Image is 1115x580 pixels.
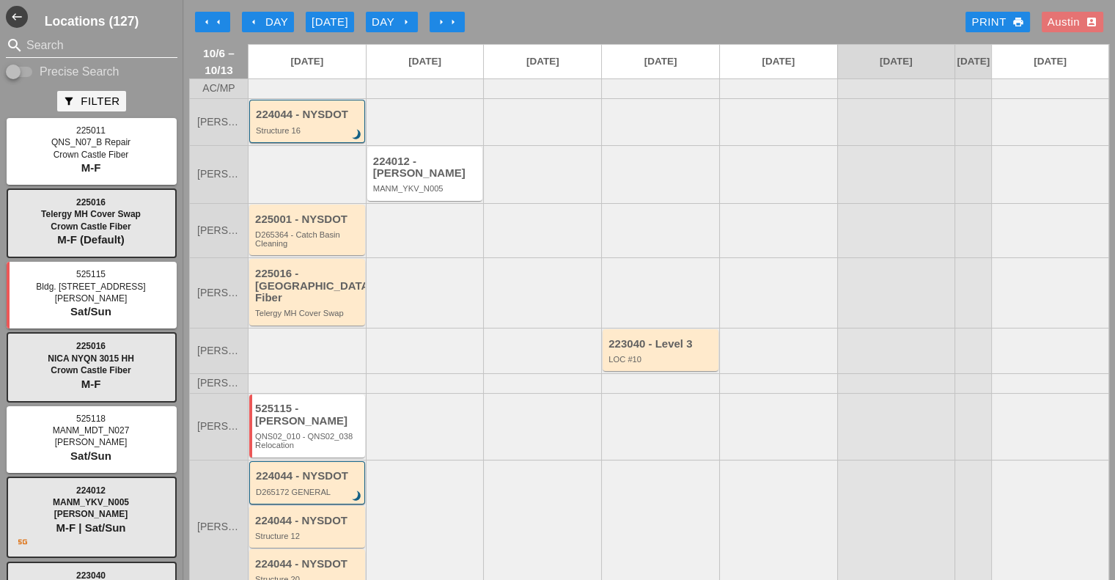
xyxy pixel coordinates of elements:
div: Structure 16 [256,126,361,135]
i: arrow_right [400,16,412,28]
label: Precise Search [40,65,119,79]
div: 225001 - NYSDOT [255,213,361,226]
a: [DATE] [249,45,366,78]
span: [PERSON_NAME] [197,345,240,356]
span: 10/6 – 10/13 [197,45,240,78]
div: 224044 - NYSDOT [255,515,361,527]
a: [DATE] [602,45,719,78]
span: 225016 [76,341,106,351]
a: Print [965,12,1029,32]
span: M-F | Sat/Sun [56,521,125,534]
button: Move Back 1 Week [195,12,230,32]
span: [PERSON_NAME] [197,225,240,236]
i: arrow_left [248,16,260,28]
span: [PERSON_NAME] [55,293,128,304]
span: M-F (Default) [57,233,125,246]
span: [PERSON_NAME] [197,421,240,432]
div: Filter [63,93,119,110]
span: M-F [81,378,101,390]
div: Austin [1048,14,1097,31]
span: [PERSON_NAME] [54,509,128,519]
i: arrow_left [201,16,213,28]
span: Sat/Sun [70,305,111,317]
div: Telergy MH Cover Swap [255,309,361,317]
span: 225011 [76,125,106,136]
i: arrow_right [435,16,447,28]
button: Filter [57,91,125,111]
input: Search [26,34,157,57]
div: [DATE] [312,14,348,31]
button: Shrink Sidebar [6,6,28,28]
div: QNS02_010 - QNS02_038 Relocation [255,432,361,450]
a: [DATE] [992,45,1108,78]
i: arrow_right [447,16,459,28]
i: search [6,37,23,54]
i: brightness_3 [349,488,365,504]
span: AC/MP [202,83,235,94]
span: [PERSON_NAME] [197,521,240,532]
span: 224012 [76,485,106,496]
button: Day [366,12,418,32]
span: Telergy MH Cover Swap [41,209,141,219]
i: account_box [1086,16,1097,28]
a: [DATE] [484,45,601,78]
div: 225016 - [GEOGRAPHIC_DATA] Fiber [255,268,361,304]
span: [PERSON_NAME] [197,169,240,180]
span: MANM_MDT_N027 [53,425,130,436]
span: [PERSON_NAME] [197,117,240,128]
i: filter_alt [63,95,75,107]
button: Day [242,12,294,32]
div: D265172 GENERAL [256,488,361,496]
a: [DATE] [720,45,837,78]
div: 224012 - [PERSON_NAME] [373,155,479,180]
div: Day [248,14,288,31]
div: LOC #10 [608,355,715,364]
span: 525115 [76,269,106,279]
button: Austin [1042,12,1103,32]
div: 223040 - Level 3 [608,338,715,350]
span: [PERSON_NAME] [197,378,240,389]
a: [DATE] [367,45,484,78]
i: west [6,6,28,28]
div: 224044 - NYSDOT [256,109,361,121]
i: 5g [17,536,29,548]
div: Print [971,14,1023,31]
i: brightness_3 [349,127,365,143]
div: 224044 - NYSDOT [255,558,361,570]
div: 525115 - [PERSON_NAME] [255,403,361,427]
div: D265364 - Catch Basin Cleaning [255,230,361,249]
span: MANM_YKV_N005 [53,497,129,507]
i: print [1012,16,1024,28]
span: Crown Castle Fiber [54,150,129,160]
span: Crown Castle Fiber [51,221,130,232]
span: Sat/Sun [70,449,111,462]
span: Bldg. [STREET_ADDRESS] [36,282,145,292]
div: Structure 12 [255,532,361,540]
div: Day [372,14,412,31]
i: arrow_left [213,16,224,28]
span: [PERSON_NAME] [55,437,128,447]
div: 224044 - NYSDOT [256,470,361,482]
button: [DATE] [306,12,354,32]
button: Move Ahead 1 Week [430,12,465,32]
span: 225016 [76,197,106,208]
span: 525118 [76,414,106,424]
div: MANM_YKV_N005 [373,184,479,193]
span: QNS_N07_B Repair [51,137,130,147]
div: Enable Precise search to match search terms exactly. [6,63,177,81]
span: [PERSON_NAME] [197,287,240,298]
span: M-F [81,161,101,174]
a: [DATE] [838,45,955,78]
span: NICA NYQN 3015 HH [48,353,134,364]
a: [DATE] [955,45,991,78]
span: Crown Castle Fiber [51,365,130,375]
